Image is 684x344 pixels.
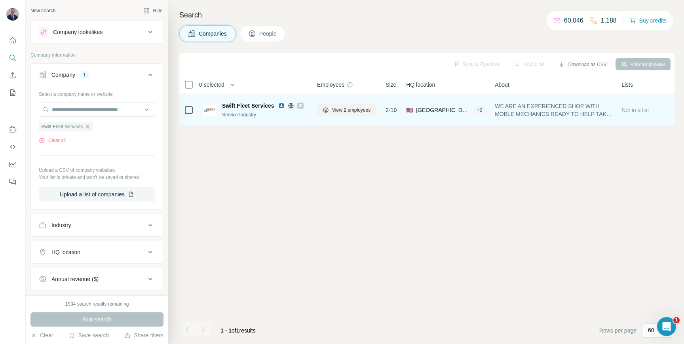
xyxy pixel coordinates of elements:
[199,30,228,38] span: Companies
[39,167,155,174] p: Upload a CSV of company websites.
[31,216,163,235] button: Industry
[53,28,103,36] div: Company lookalikes
[179,10,674,21] h4: Search
[630,15,667,26] button: Buy credits
[39,187,155,201] button: Upload a list of companies
[39,137,66,144] button: Clear all
[406,106,413,114] span: 🇺🇸
[495,81,509,89] span: About
[386,106,397,114] span: 2-10
[220,327,256,334] span: results
[6,175,19,189] button: Feedback
[6,157,19,171] button: Dashboard
[138,5,168,17] button: Hide
[124,331,163,339] button: Share filters
[68,331,109,339] button: Save search
[386,81,396,89] span: Size
[39,174,155,181] p: Your list is private and won't be saved or shared.
[657,317,676,336] iframe: Intercom live chat
[80,71,89,78] div: 1
[6,86,19,100] button: My lists
[648,326,654,334] p: 60
[599,327,636,334] span: Rows per page
[39,87,155,98] div: Select a company name or website
[31,270,163,289] button: Annual revenue ($)
[621,107,649,113] span: Not in a list
[259,30,277,38] span: People
[495,102,612,118] span: WE ARE AN EXPERIENCED SHOP WITH MOBLE MECHANICS READY TO HELP TAKE CARE OF YOUR FLEET .
[220,327,232,334] span: 1 - 1
[51,221,71,229] div: Industry
[30,51,163,59] p: Company information
[51,275,99,283] div: Annual revenue ($)
[6,33,19,48] button: Quick start
[51,71,75,79] div: Company
[6,8,19,21] img: Avatar
[278,103,285,109] img: LinkedIn logo
[30,331,53,339] button: Clear
[236,327,239,334] span: 1
[199,81,224,89] span: 0 selected
[474,106,486,114] div: + 2
[317,104,376,116] button: View 2 employees
[6,140,19,154] button: Use Surfe API
[673,317,680,323] span: 1
[317,81,344,89] span: Employees
[564,16,583,25] p: 60,046
[232,327,236,334] span: of
[31,243,163,262] button: HQ location
[416,106,470,114] span: [GEOGRAPHIC_DATA], [US_STATE]
[31,23,163,42] button: Company lookalikes
[222,111,308,118] div: Service Industry
[65,300,129,308] div: 1934 search results remaining
[222,102,274,110] span: Swift Fleet Services
[6,122,19,137] button: Use Surfe on LinkedIn
[332,106,370,114] span: View 2 employees
[31,65,163,87] button: Company1
[41,123,83,130] span: Swift Fleet Services
[51,248,80,256] div: HQ location
[6,68,19,82] button: Enrich CSV
[601,16,617,25] p: 1,188
[553,59,612,70] button: Download as CSV
[406,81,435,89] span: HQ location
[621,81,633,89] span: Lists
[30,7,55,14] div: New search
[6,51,19,65] button: Search
[203,104,216,116] img: Logo of Swift Fleet Services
